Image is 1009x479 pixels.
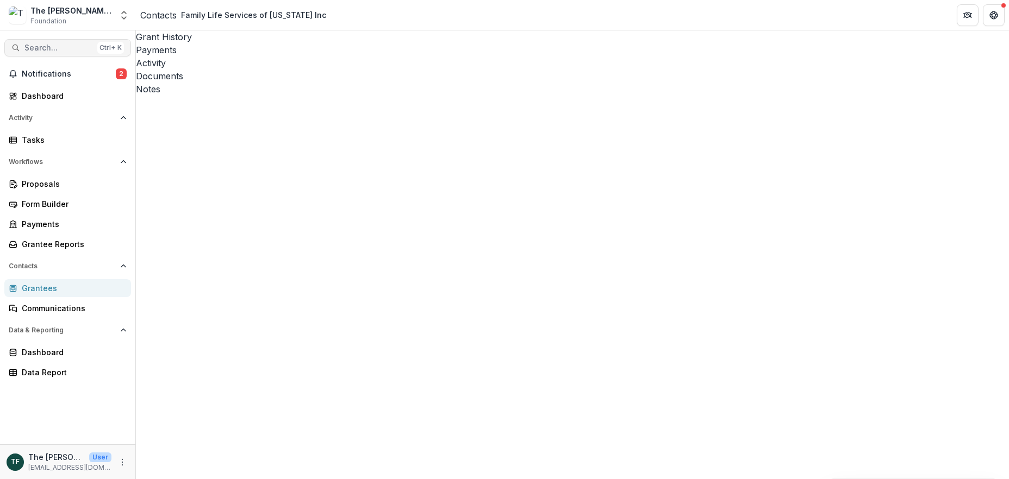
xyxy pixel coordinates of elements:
a: Notes [136,83,1009,96]
a: Form Builder [4,195,131,213]
a: Grantee Reports [4,235,131,253]
a: Contacts [140,9,177,22]
a: Data Report [4,363,131,381]
span: Contacts [9,262,116,270]
button: Notifications2 [4,65,131,83]
span: 2 [116,68,127,79]
a: Documents [136,70,1009,83]
div: Communications [22,302,122,314]
a: Grantees [4,279,131,297]
div: Tasks [22,134,122,146]
button: Search... [4,39,131,56]
button: More [116,456,129,469]
div: Ctrl + K [97,42,124,54]
a: Communications [4,299,131,317]
div: Grantee Reports [22,238,122,250]
a: Activity [136,56,1009,70]
div: The Bolick Foundation [11,458,20,465]
button: Open Workflows [4,153,131,171]
nav: breadcrumb [140,7,331,23]
a: Proposals [4,175,131,193]
a: Payments [4,215,131,233]
div: Dashboard [22,346,122,358]
div: Grantees [22,282,122,294]
span: Foundation [30,16,66,26]
p: The [PERSON_NAME] Foundation [28,451,85,463]
span: Workflows [9,158,116,166]
button: Open Contacts [4,257,131,275]
div: Form Builder [22,198,122,210]
p: User [89,452,111,462]
button: Open Data & Reporting [4,322,131,339]
button: Open entity switcher [116,4,132,26]
div: Family Life Services of [US_STATE] Inc [181,9,326,21]
p: [EMAIL_ADDRESS][DOMAIN_NAME] [28,463,111,472]
div: Payments [22,218,122,230]
span: Data & Reporting [9,326,116,334]
a: Payments [136,43,1009,56]
button: Get Help [983,4,1005,26]
button: Partners [957,4,979,26]
div: Data Report [22,367,122,378]
span: Notifications [22,70,116,79]
a: Dashboard [4,343,131,361]
a: Grant History [136,30,1009,43]
a: Dashboard [4,87,131,105]
span: Activity [9,114,116,122]
button: Open Activity [4,109,131,127]
span: Search... [24,43,93,53]
div: Proposals [22,178,122,190]
div: Dashboard [22,90,122,102]
img: The Bolick Foundation [9,7,26,24]
div: The [PERSON_NAME] Foundation [30,5,112,16]
a: Tasks [4,131,131,149]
